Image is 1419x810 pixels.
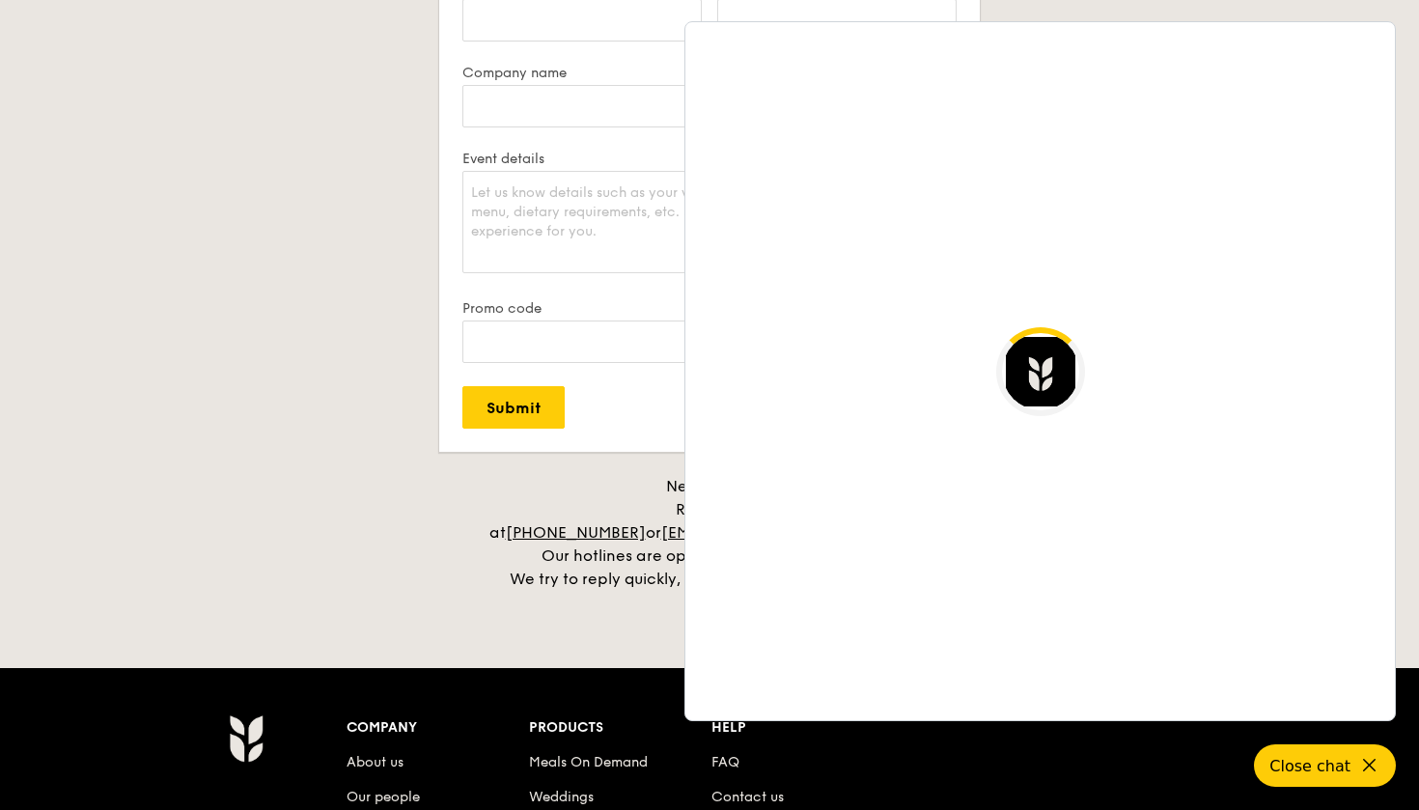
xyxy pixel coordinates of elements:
[462,171,957,273] textarea: Let us know details such as your venue address, event time, preferred menu, dietary requirements,...
[462,300,957,317] label: Promo code
[1254,744,1396,787] button: Close chat
[462,151,957,167] label: Event details
[711,714,894,741] div: Help
[347,714,529,741] div: Company
[529,789,594,805] a: Weddings
[462,386,565,429] input: Submit
[711,789,784,805] a: Contact us
[506,523,646,542] a: [PHONE_NUMBER]
[347,754,403,770] a: About us
[462,65,702,81] label: Company name
[529,714,711,741] div: Products
[229,714,263,763] img: AYc88T3wAAAABJRU5ErkJggg==
[529,754,648,770] a: Meals On Demand
[347,789,420,805] a: Our people
[661,523,927,542] a: [EMAIL_ADDRESS][DOMAIN_NAME]
[1269,757,1350,775] span: Close chat
[468,475,951,591] div: Need help? Reach us at or . Our hotlines are open We try to reply quickly, usually within the
[711,754,739,770] a: FAQ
